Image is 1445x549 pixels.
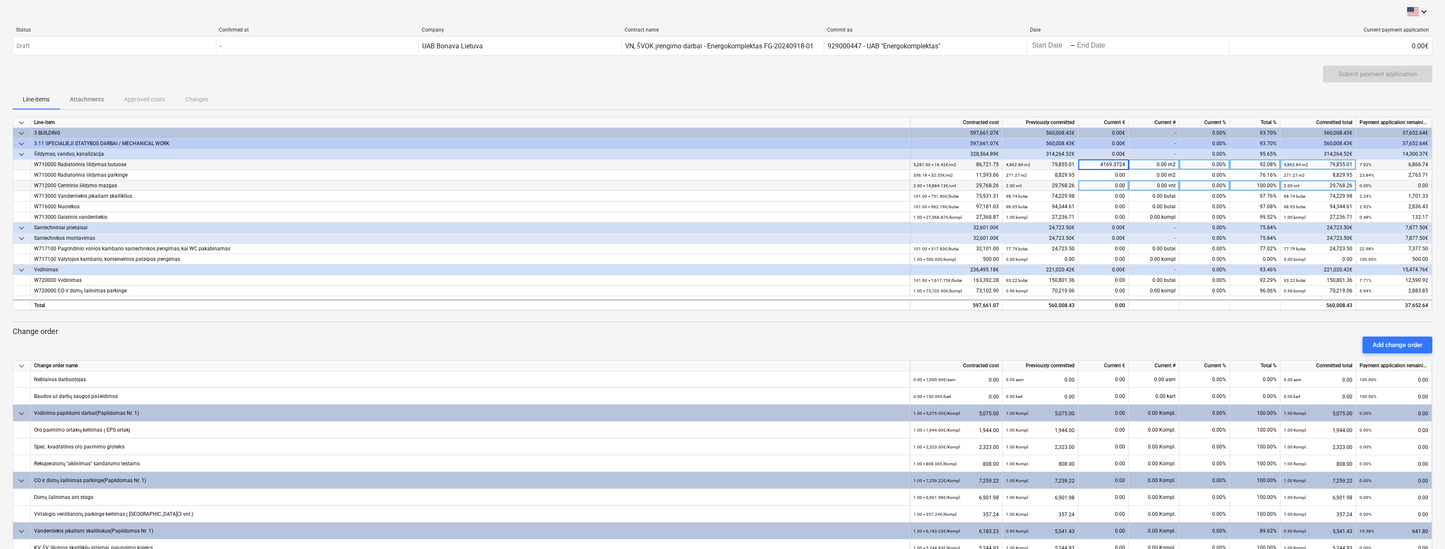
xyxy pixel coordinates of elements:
div: 77.02% [1230,244,1280,254]
small: 1.00 kompl [1006,215,1027,220]
small: 1.00 × 73,102.90€ / kompl [913,289,962,293]
div: 100.00% [1230,422,1280,438]
small: 93.22 butai [1006,278,1027,283]
div: 92.29% [1230,275,1280,286]
div: 5,075.00 [1284,405,1352,422]
span: keyboard_arrow_down [16,118,27,128]
div: 37,652.64€ [1356,138,1432,149]
div: 0.00 Kompl. [1129,472,1179,489]
small: 0.00 kompl [1284,257,1305,262]
div: 560,008.43 [1006,300,1075,311]
div: 27,236.71 [1284,212,1352,223]
div: W712000 Centrinio šildymo mazgas [34,180,906,191]
div: 0.00% [1179,223,1230,233]
div: 29,768.26 [1284,180,1352,191]
div: 97,181.03 [913,202,999,212]
div: 2,883.85 [1360,286,1428,296]
div: 0.00% [1179,405,1230,422]
div: 0.00 [1006,371,1075,388]
small: 100.00% [1360,257,1376,262]
small: 7.71% [1360,278,1371,283]
div: W720000 CO ir dūmų šalinimas parkinge [34,286,906,296]
div: 100.00% [1230,405,1280,422]
div: 560,008.43€ [1003,138,1078,149]
div: 7,377.50 [1360,244,1428,254]
div: 70,219.06 [1284,286,1352,296]
small: 1.00 × 5,075.00€ / Kompl. [913,411,961,416]
div: 29,768.26 [1006,180,1075,191]
div: 8,829.95 [1006,170,1075,180]
div: - [1129,265,1179,275]
span: keyboard_arrow_down [16,526,27,536]
div: 0.00 butai [1129,244,1179,254]
div: 236,495.18€ [910,265,1003,275]
small: 101.00 × 962.19€ / butai [913,204,958,209]
small: 98.74 butai [1006,194,1027,199]
div: 0.00 butai [1129,275,1179,286]
div: Šildymas, vanduo, kanalizacija [34,149,906,159]
div: 221,020.42€ [1280,265,1356,275]
div: Commit as [827,27,1023,33]
div: Previously committed [1003,361,1078,371]
small: 0.00 kompl [1006,257,1027,262]
span: keyboard_arrow_down [16,265,27,275]
div: 929000447 - UAB "Energokomplektas" [828,42,940,50]
div: 0.00 m2 [1129,170,1179,180]
div: 73,102.90 [913,286,999,296]
div: 24,723.50 [1006,244,1075,254]
small: 77.79 butai [1284,247,1305,251]
div: 560,008.43 [1280,300,1356,310]
div: - [1129,149,1179,159]
div: 0.00% [1179,244,1230,254]
div: 0.00 vnt [1129,180,1179,191]
div: 0.00% [1179,371,1230,388]
div: Add change order [1373,339,1422,350]
div: 6,866.74 [1360,159,1428,170]
div: 7,877.50€ [1356,233,1432,244]
div: W716000 Nuotekos [34,202,906,212]
div: 32,601.00€ [910,233,1003,244]
div: 99.52% [1230,212,1280,223]
div: 100.00% [1230,455,1280,472]
div: 0.00 butai [1129,191,1179,202]
div: - [1129,138,1179,149]
div: Santechniniai prietaisai [34,223,906,233]
div: 163,392.28 [913,275,999,286]
div: W710000 Radiatorinis šildymas parkinge [34,170,906,180]
div: - [1129,128,1179,138]
div: 0.00 kart [1129,388,1179,405]
div: 94,344.61 [1006,202,1075,212]
div: Current % [1179,361,1230,371]
div: 0.00% [1179,202,1230,212]
small: 0.00 asm [1006,377,1024,382]
span: keyboard_arrow_down [16,149,27,159]
div: 0.00 [1078,244,1129,254]
div: 0.00 kompl [1129,254,1179,265]
small: 1.00 × 27,368.87€ / kompl [913,215,962,220]
div: 29,768.26 [913,180,999,191]
small: 2.24% [1360,194,1371,199]
button: Add change order [1363,337,1432,353]
div: 100.00% [1230,438,1280,455]
div: 0.00% [1179,522,1230,539]
div: 560,008.43€ [1280,128,1356,138]
div: 0.00 [913,388,999,405]
div: Current # [1129,117,1179,128]
div: 0.00 Kompl. [1129,506,1179,522]
div: 0.00 asm [1129,371,1179,388]
small: 98.05 butai [1006,204,1027,209]
small: 3.94% [1360,289,1371,293]
small: 2.92% [1360,204,1371,209]
div: 0.00% [1230,254,1280,265]
div: 0.00 Kompl. [1129,422,1179,438]
div: 0.00% [1179,254,1230,265]
input: End Date [1075,40,1115,52]
div: 0.00 [1078,170,1129,180]
div: 15,474.76€ [1356,265,1432,275]
small: 1.00 kompl [1284,215,1305,220]
div: 0.00€ [1078,223,1129,233]
div: 0.00 [913,371,999,388]
div: 0.00% [1179,455,1230,472]
div: 0.00 Kompl. [1129,455,1179,472]
div: 79,855.01 [1006,159,1075,170]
